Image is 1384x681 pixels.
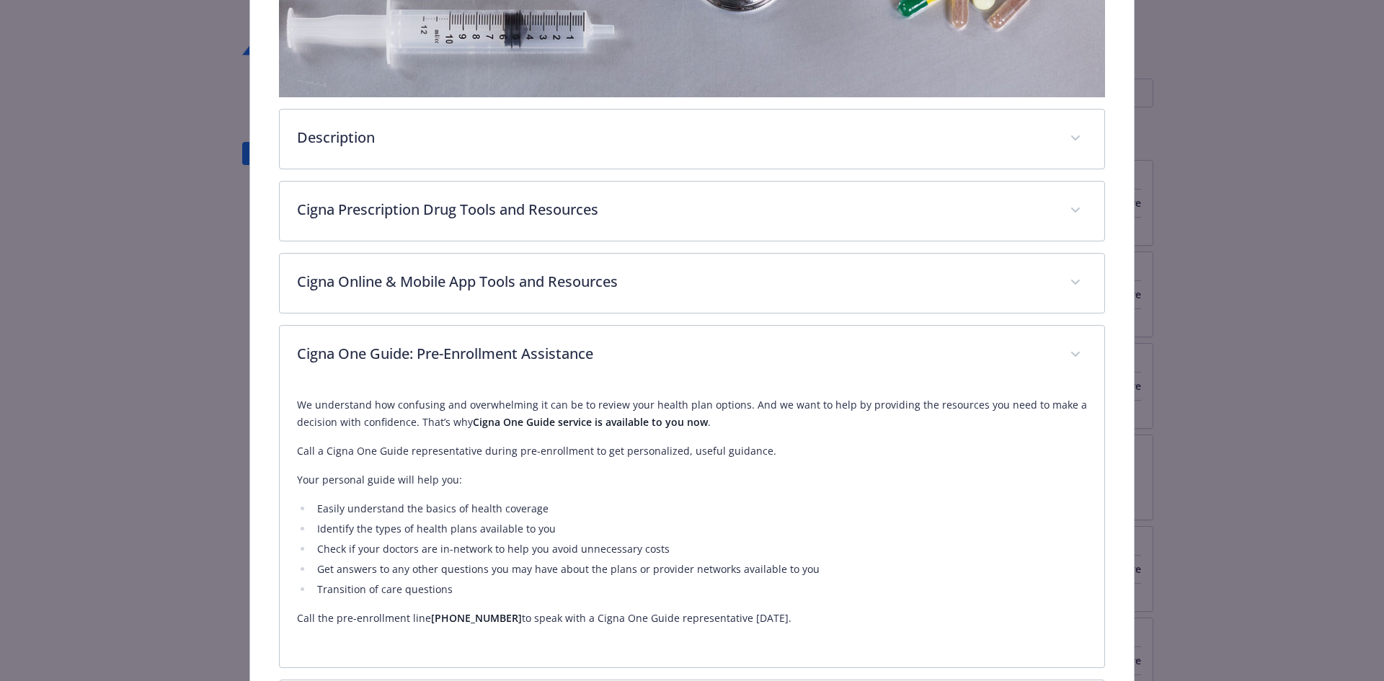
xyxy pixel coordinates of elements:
[297,271,1053,293] p: Cigna Online & Mobile App Tools and Resources
[297,396,1088,431] p: We understand how confusing and overwhelming it can be to review your health plan options. And we...
[297,199,1053,221] p: Cigna Prescription Drug Tools and Resources
[297,442,1088,460] p: Call a Cigna One Guide representative during pre-enrollment to get personalized, useful guidance.
[297,471,1088,489] p: Your personal guide will help you:
[297,610,1088,627] p: Call the pre-enrollment line to speak with a Cigna One Guide representative [DATE].
[280,385,1105,667] div: Cigna One Guide: Pre-Enrollment Assistance
[280,254,1105,313] div: Cigna Online & Mobile App Tools and Resources
[313,500,1088,517] li: Easily understand the basics of health coverage
[313,561,1088,578] li: Get answers to any other questions you may have about the plans or provider networks available to...
[280,326,1105,385] div: Cigna One Guide: Pre-Enrollment Assistance
[431,611,522,625] strong: [PHONE_NUMBER]
[313,581,1088,598] li: Transition of care questions
[280,110,1105,169] div: Description
[473,415,708,429] strong: Cigna One Guide service is available to you now
[280,182,1105,241] div: Cigna Prescription Drug Tools and Resources
[297,127,1053,148] p: Description
[313,540,1088,558] li: Check if your doctors are in-network to help you avoid unnecessary costs
[313,520,1088,538] li: Identify the types of health plans available to you
[297,343,1053,365] p: Cigna One Guide: Pre-Enrollment Assistance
